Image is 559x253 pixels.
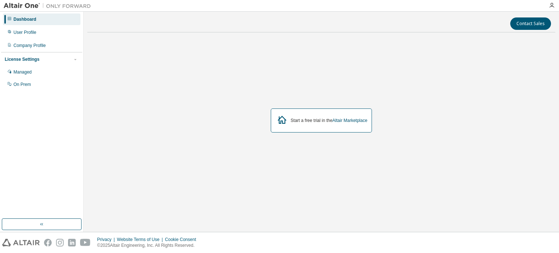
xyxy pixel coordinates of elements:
[13,43,46,48] div: Company Profile
[13,69,32,75] div: Managed
[68,239,76,246] img: linkedin.svg
[5,56,39,62] div: License Settings
[80,239,91,246] img: youtube.svg
[13,82,31,87] div: On Prem
[44,239,52,246] img: facebook.svg
[13,16,36,22] div: Dashboard
[510,17,551,30] button: Contact Sales
[291,118,368,123] div: Start a free trial in the
[165,237,200,242] div: Cookie Consent
[13,29,36,35] div: User Profile
[4,2,95,9] img: Altair One
[97,242,201,249] p: © 2025 Altair Engineering, Inc. All Rights Reserved.
[117,237,165,242] div: Website Terms of Use
[56,239,64,246] img: instagram.svg
[97,237,117,242] div: Privacy
[332,118,367,123] a: Altair Marketplace
[2,239,40,246] img: altair_logo.svg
